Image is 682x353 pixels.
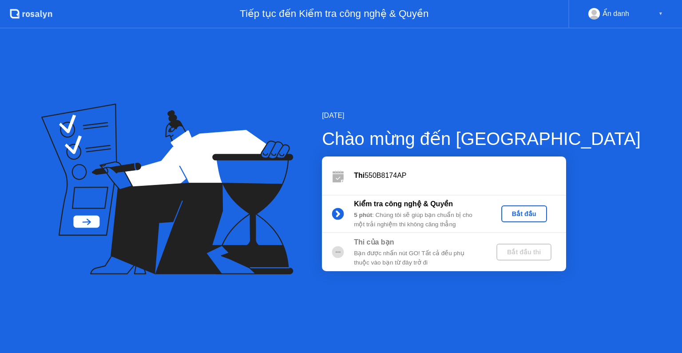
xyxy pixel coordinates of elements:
[505,210,543,217] div: Bắt đầu
[658,8,663,20] div: ▼
[354,200,453,208] b: Kiểm tra công nghệ & Quyền
[501,205,547,222] button: Bắt đầu
[354,238,394,246] b: Thi của bạn
[500,249,548,256] div: Bắt đầu thi
[354,249,482,267] div: Bạn được nhấn nút GO! Tất cả đều phụ thuộc vào bạn từ đây trở đi
[354,212,372,218] b: 5 phút
[603,8,629,20] div: Ẩn danh
[354,170,566,181] div: 550B8174AP
[496,244,551,261] button: Bắt đầu thi
[322,110,641,121] div: [DATE]
[354,211,482,229] div: : Chúng tôi sẽ giúp bạn chuẩn bị cho một trải nghiệm thi không căng thẳng
[354,172,365,179] b: Thi
[322,125,641,152] div: Chào mừng đến [GEOGRAPHIC_DATA]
